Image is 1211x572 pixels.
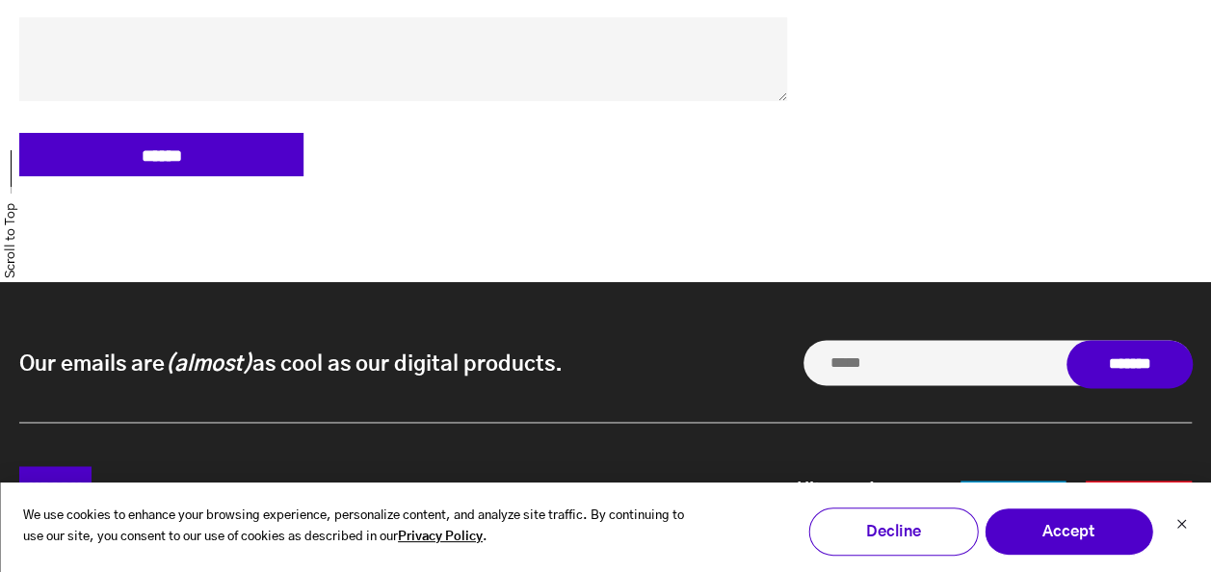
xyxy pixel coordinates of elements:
i: (almost) [165,353,252,375]
h6: Hit us up! [797,481,912,502]
a: Scroll to Top [1,203,21,278]
button: Decline [808,507,978,556]
p: We use cookies to enhance your browsing experience, personalize content, and analyze site traffic... [23,506,703,550]
img: Heady_Logo_Web-01 (1) [19,466,92,509]
button: Accept [984,507,1153,556]
p: Our emails are as cool as our digital products. [19,350,563,378]
button: Dismiss cookie banner [1175,516,1187,536]
a: Privacy Policy [398,527,483,549]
